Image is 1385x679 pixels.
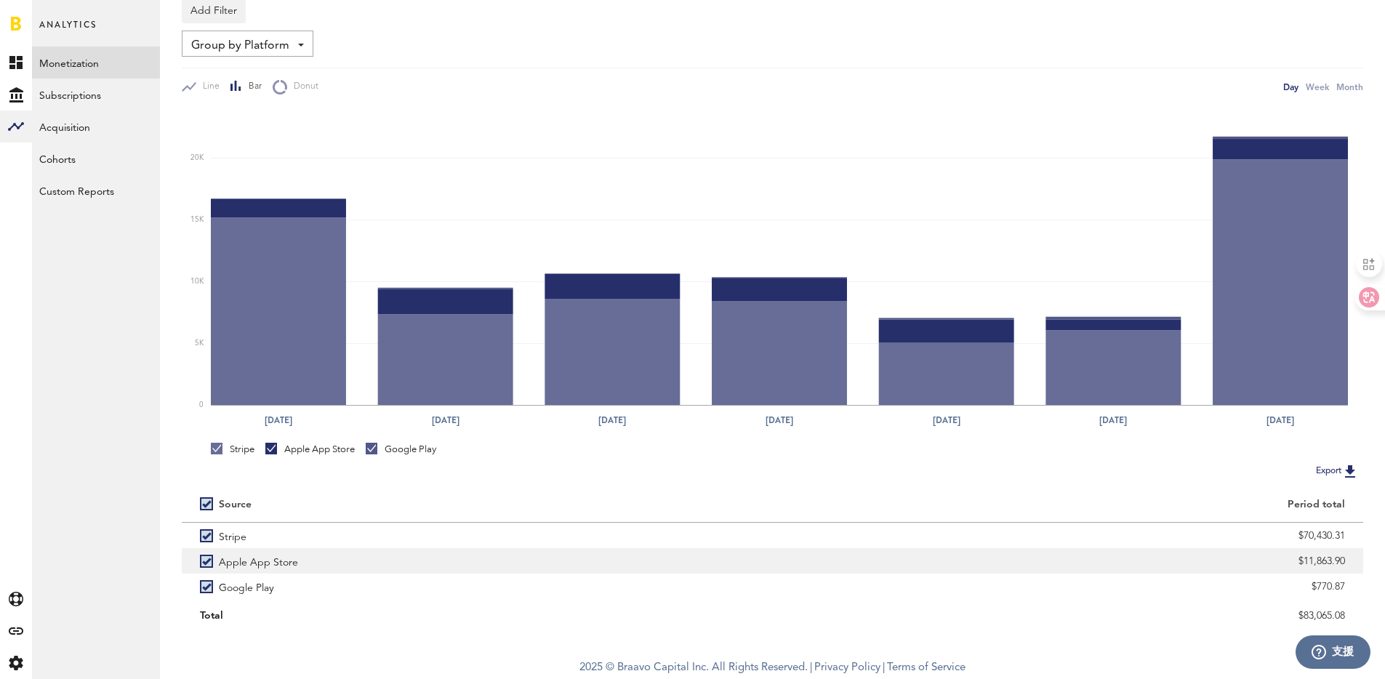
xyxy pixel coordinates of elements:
[598,414,626,427] text: [DATE]
[211,443,254,456] div: Stripe
[190,216,204,223] text: 15K
[579,657,808,679] span: 2025 © Braavo Capital Inc. All Rights Reserved.
[219,523,246,548] span: Stripe
[1295,635,1370,672] iframe: 開啟您可用於找到更多資訊的 Widget
[32,47,160,79] a: Monetization
[265,443,355,456] div: Apple App Store
[1341,462,1359,480] img: Export
[366,443,436,456] div: Google Play
[1266,414,1294,427] text: [DATE]
[887,662,966,673] a: Terms of Service
[766,414,793,427] text: [DATE]
[32,111,160,142] a: Acquisition
[1336,79,1363,95] div: Month
[791,576,1346,598] div: $770.87
[791,550,1346,572] div: $11,863.90
[200,605,755,627] div: Total
[814,662,880,673] a: Privacy Policy
[39,16,97,47] span: Analytics
[1283,79,1298,95] div: Day
[432,414,459,427] text: [DATE]
[791,525,1346,547] div: $70,430.31
[32,174,160,206] a: Custom Reports
[199,401,204,409] text: 0
[195,339,204,347] text: 5K
[219,574,274,599] span: Google Play
[191,33,289,58] span: Group by Platform
[265,414,292,427] text: [DATE]
[1312,462,1363,481] button: Export
[219,499,252,511] div: Source
[219,548,298,574] span: Apple App Store
[242,81,262,93] span: Bar
[32,79,160,111] a: Subscriptions
[791,499,1346,511] div: Period total
[32,142,160,174] a: Cohorts
[190,154,204,161] text: 20K
[1099,414,1127,427] text: [DATE]
[1306,79,1329,95] div: Week
[933,414,960,427] text: [DATE]
[791,605,1346,627] div: $83,065.08
[190,278,204,285] text: 10K
[196,81,220,93] span: Line
[287,81,318,93] span: Donut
